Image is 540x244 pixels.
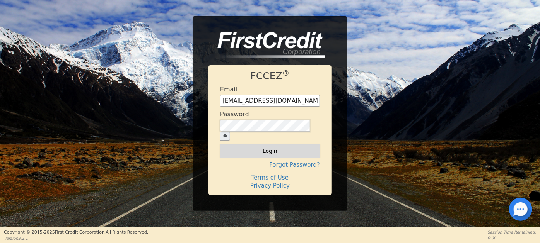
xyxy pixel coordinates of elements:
[220,70,320,82] h1: FCCEZ
[220,182,320,189] h4: Privacy Policy
[220,161,320,168] h4: Forgot Password?
[220,144,320,158] button: Login
[488,235,536,241] p: 0:00
[282,69,290,77] sup: ®
[220,86,237,93] h4: Email
[106,230,148,235] span: All Rights Reserved.
[220,174,320,181] h4: Terms of Use
[220,110,249,118] h4: Password
[220,120,310,132] input: password
[4,236,148,241] p: Version 3.2.1
[4,229,148,236] p: Copyright © 2015- 2025 First Credit Corporation.
[208,32,325,58] img: logo-CMu_cnol.png
[220,95,320,107] input: Enter email
[488,229,536,235] p: Session Time Remaining:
